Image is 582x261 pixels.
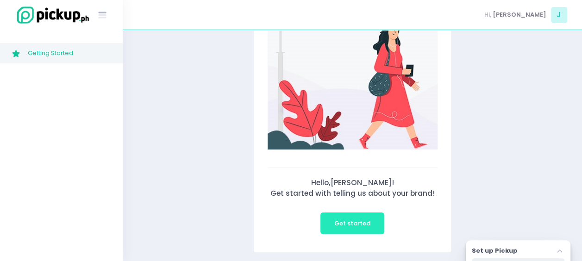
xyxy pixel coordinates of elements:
[493,10,546,19] span: [PERSON_NAME]
[12,5,90,25] img: logo
[268,177,438,199] div: Hello, [PERSON_NAME] ! Get started with telling us about your brand!
[320,212,385,235] button: Get started
[334,219,370,228] span: Get started
[472,246,518,255] label: Set up Pickup
[551,7,567,23] span: J
[28,47,111,59] span: Getting Started
[484,10,491,19] span: Hi,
